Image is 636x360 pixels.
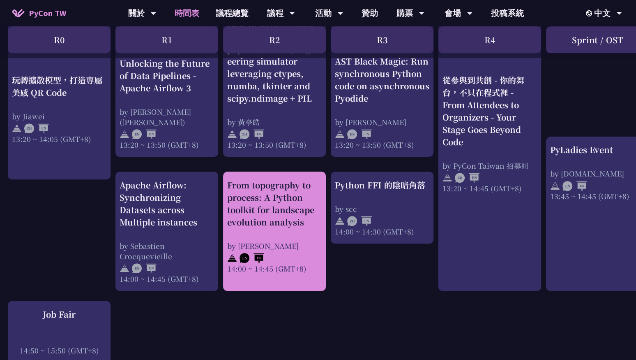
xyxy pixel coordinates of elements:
[29,7,66,19] span: PyCon TW
[24,124,49,134] img: ZHEN.371966e.svg
[12,134,106,144] div: 13:20 ~ 14:05 (GMT+8)
[4,3,74,23] a: PyCon TW
[442,183,537,193] div: 13:20 ~ 14:45 (GMT+8)
[335,204,429,214] div: by scc
[227,117,322,127] div: by 黃亭皓
[12,18,106,172] a: 玩轉擴散模型，打造專屬美感 QR Code by Jiawei 13:20 ~ 14:05 (GMT+8)
[335,139,429,150] div: 13:20 ~ 13:50 (GMT+8)
[132,129,157,139] img: ENEN.5a408d1.svg
[335,18,429,150] a: AST Black Magic: Run synchronous Python code on asynchronous Pyodide by [PERSON_NAME] 13:20 ~ 13:...
[120,263,129,273] img: svg+xml;base64,PHN2ZyB4bWxucz0iaHR0cDovL3d3dy53My5vcmcvMjAwMC9zdmciIHdpZHRoPSIyNCIgaGVpZ2h0PSIyNC...
[120,179,214,284] a: Apache Airflow: Synchronizing Datasets across Multiple instances by Sebastien Crocquevieille 14:0...
[455,173,479,183] img: ZHEN.371966e.svg
[550,181,560,191] img: svg+xml;base64,PHN2ZyB4bWxucz0iaHR0cDovL3d3dy53My5vcmcvMjAwMC9zdmciIHdpZHRoPSIyNCIgaGVpZ2h0PSIyNC...
[227,263,322,274] div: 14:00 ~ 14:45 (GMT+8)
[227,18,322,150] a: How to write an easy to use, interactive physics/science/engineering simulator leveraging ctypes,...
[335,129,345,139] img: svg+xml;base64,PHN2ZyB4bWxucz0iaHR0cDovL3d3dy53My5vcmcvMjAwMC9zdmciIHdpZHRoPSIyNCIgaGVpZ2h0PSIyNC...
[335,226,429,237] div: 14:00 ~ 14:30 (GMT+8)
[12,9,25,17] img: Home icon of PyCon TW 2025
[442,74,537,148] div: 從參與到共創 - 你的舞台，不只在程式裡 - From Attendees to Organizers - Your Stage Goes Beyond Code
[442,160,537,171] div: by PyCon Taiwan 招募組
[227,253,237,263] img: svg+xml;base64,PHN2ZyB4bWxucz0iaHR0cDovL3d3dy53My5vcmcvMjAwMC9zdmciIHdpZHRoPSIyNCIgaGVpZ2h0PSIyNC...
[227,179,322,228] div: From topography to process: A Python toolkit for landscape evolution analysis
[227,18,322,105] div: How to write an easy to use, interactive physics/science/engineering simulator leveraging ctypes,...
[120,107,214,127] div: by [PERSON_NAME] ([PERSON_NAME])
[335,216,345,226] img: svg+xml;base64,PHN2ZyB4bWxucz0iaHR0cDovL3d3dy53My5vcmcvMjAwMC9zdmciIHdpZHRoPSIyNCIgaGVpZ2h0PSIyNC...
[347,216,372,226] img: ZHEN.371966e.svg
[562,181,587,191] img: ENEN.5a408d1.svg
[240,253,264,263] img: ENEN.5a408d1.svg
[240,129,264,139] img: ZHEN.371966e.svg
[227,179,322,284] a: From topography to process: A Python toolkit for landscape evolution analysis by [PERSON_NAME] 14...
[438,26,541,53] div: R4
[120,179,214,228] div: Apache Airflow: Synchronizing Datasets across Multiple instances
[8,26,111,53] div: R0
[12,124,22,134] img: svg+xml;base64,PHN2ZyB4bWxucz0iaHR0cDovL3d3dy53My5vcmcvMjAwMC9zdmciIHdpZHRoPSIyNCIgaGVpZ2h0PSIyNC...
[227,139,322,150] div: 13:20 ~ 13:50 (GMT+8)
[586,10,594,16] img: Locale Icon
[120,241,214,261] div: by Sebastien Crocquevieille
[132,263,157,273] img: ENEN.5a408d1.svg
[120,57,214,94] div: Unlocking the Future of Data Pipelines - Apache Airflow 3
[335,117,429,127] div: by [PERSON_NAME]
[335,55,429,105] div: AST Black Magic: Run synchronous Python code on asynchronous Pyodide
[347,129,372,139] img: ENEN.5a408d1.svg
[120,18,214,150] a: Unlocking the Future of Data Pipelines - Apache Airflow 3 by [PERSON_NAME] ([PERSON_NAME]) 13:20 ...
[12,111,106,121] div: by Jiawei
[12,74,106,99] div: 玩轉擴散模型，打造專屬美感 QR Code
[442,18,537,284] a: 從參與到共創 - 你的舞台，不只在程式裡 - From Attendees to Organizers - Your Stage Goes Beyond Code by PyCon Taiwan...
[120,139,214,150] div: 13:20 ~ 13:50 (GMT+8)
[227,129,237,139] img: svg+xml;base64,PHN2ZyB4bWxucz0iaHR0cDovL3d3dy53My5vcmcvMjAwMC9zdmciIHdpZHRoPSIyNCIgaGVpZ2h0PSIyNC...
[335,179,429,237] a: Python FFI 的陰暗角落 by scc 14:00 ~ 14:30 (GMT+8)
[442,173,452,183] img: svg+xml;base64,PHN2ZyB4bWxucz0iaHR0cDovL3d3dy53My5vcmcvMjAwMC9zdmciIHdpZHRoPSIyNCIgaGVpZ2h0PSIyNC...
[331,26,433,53] div: R3
[12,345,106,355] div: 14:50 ~ 15:50 (GMT+8)
[115,26,218,53] div: R1
[335,179,429,191] div: Python FFI 的陰暗角落
[227,241,322,251] div: by [PERSON_NAME]
[223,26,326,53] div: R2
[120,274,214,284] div: 14:00 ~ 14:45 (GMT+8)
[12,308,106,321] div: Job Fair
[120,129,129,139] img: svg+xml;base64,PHN2ZyB4bWxucz0iaHR0cDovL3d3dy53My5vcmcvMjAwMC9zdmciIHdpZHRoPSIyNCIgaGVpZ2h0PSIyNC...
